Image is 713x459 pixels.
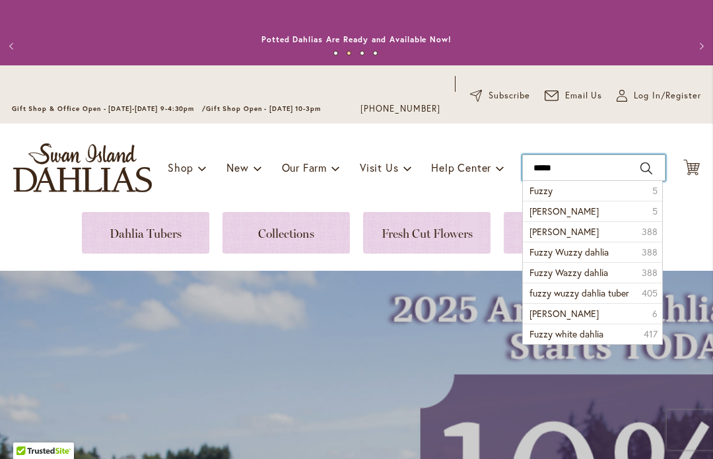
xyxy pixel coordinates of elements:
span: 388 [642,266,658,279]
a: Subscribe [470,89,530,102]
span: 5 [652,184,658,197]
span: Visit Us [360,160,398,174]
a: store logo [13,143,152,192]
span: Fuzzy Wuzzy dahlia [529,246,609,258]
span: Subscribe [489,89,530,102]
span: Fuzzy [529,184,553,197]
a: Log In/Register [617,89,701,102]
span: Our Farm [282,160,327,174]
span: Help Center [431,160,491,174]
span: Email Us [565,89,603,102]
button: Search [640,158,652,179]
span: Shop [168,160,193,174]
button: 2 of 4 [347,51,351,55]
span: [PERSON_NAME] [529,307,599,320]
span: Fuzzy Wazzy dahlia [529,266,608,279]
span: 388 [642,225,658,238]
span: [PERSON_NAME] [529,205,599,217]
span: fuzzy wuzzy dahlia tuber [529,287,629,299]
a: [PHONE_NUMBER] [360,102,440,116]
button: 1 of 4 [333,51,338,55]
button: 3 of 4 [360,51,364,55]
span: Fuzzy white dahlia [529,328,603,340]
span: Gift Shop & Office Open - [DATE]-[DATE] 9-4:30pm / [12,104,206,113]
span: 417 [644,328,658,341]
a: Email Us [545,89,603,102]
span: 388 [642,246,658,259]
button: 4 of 4 [373,51,378,55]
span: New [226,160,248,174]
a: Potted Dahlias Are Ready and Available Now! [261,34,452,44]
button: Next [687,33,713,59]
span: Log In/Register [634,89,701,102]
span: Gift Shop Open - [DATE] 10-3pm [206,104,321,113]
span: 405 [642,287,658,300]
span: [PERSON_NAME] [529,225,599,238]
span: 5 [652,205,658,218]
span: 6 [652,307,658,320]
